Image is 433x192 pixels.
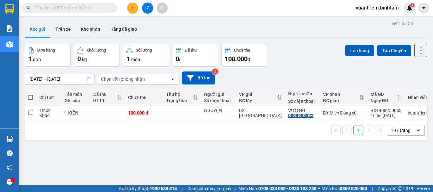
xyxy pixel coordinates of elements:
[160,6,164,10] span: aim
[37,48,55,53] div: Đơn hàng
[236,89,285,106] th: Toggle SortBy
[131,6,135,10] span: plus
[182,185,183,192] span: |
[204,92,233,97] div: Người gửi
[6,41,13,48] img: warehouse-icon
[345,45,374,56] button: Lên hàng
[142,3,153,14] button: file-add
[39,108,58,113] div: 1 món
[318,187,320,190] span: ⚪️
[288,113,313,118] div: 0898988822
[25,22,50,37] button: Kho gửi
[123,44,169,67] button: Số lượng1món
[411,3,413,7] span: 1
[87,48,106,53] div: Khối lượng
[65,110,87,115] div: 1 KIỆN
[418,3,429,14] button: caret-down
[136,48,152,53] div: Số lượng
[407,5,412,11] img: icon-new-feature
[398,186,402,191] span: copyright
[258,186,316,191] strong: 0708 023 035 - 0935 103 250
[377,45,411,56] button: Tạo Chuyến
[6,136,13,142] img: warehouse-icon
[105,22,142,37] button: Hàng đã giao
[90,89,125,106] th: Toggle SortBy
[166,98,193,103] div: Trạng thái
[340,186,367,191] strong: 0369 525 060
[93,98,117,103] div: HTTT
[323,110,364,115] div: BX Miền Đông cũ
[77,55,81,63] span: 0
[145,6,150,10] span: file-add
[26,6,31,10] span: search
[82,57,87,62] span: kg
[234,48,250,53] div: Chưa thu
[163,89,201,106] th: Toggle SortBy
[150,186,177,191] strong: 1900 633 818
[288,91,317,96] div: Người nhận
[101,76,145,82] div: Chọn văn phòng nhận
[7,150,13,156] span: question-circle
[182,71,215,84] button: Bộ lọc
[6,25,13,32] img: solution-icon
[225,55,248,63] span: 100.000
[248,57,250,62] span: đ
[392,20,413,27] div: ver 1.8.138
[172,44,218,67] button: Đã thu0đ
[221,44,267,67] button: Chưa thu100.000đ
[7,179,13,185] span: message
[39,95,58,100] div: Chi tiết
[371,92,397,97] div: Mã GD
[7,164,13,170] span: notification
[126,55,130,63] span: 1
[74,44,120,67] button: Khối lượng0kg
[212,68,218,75] sup: 2
[288,108,317,113] div: VƯƠNG
[351,4,404,12] span: xuantriem.binhtam
[323,98,359,103] div: ĐC giao
[166,92,193,97] div: Thu hộ
[157,3,168,14] button: aim
[372,185,373,192] span: |
[204,108,233,113] div: NGUYỆN
[323,92,359,97] div: VP nhận
[187,185,237,192] span: Cung cấp máy in - giấy in:
[93,92,117,97] div: Đã thu
[391,127,410,133] div: 10 / trang
[239,92,277,97] div: VP gửi
[410,3,415,7] sup: 1
[128,95,160,100] div: Chưa thu
[28,55,32,63] span: 1
[320,89,367,106] th: Toggle SortBy
[25,74,94,84] input: Select a date range.
[39,113,58,118] div: Khác
[179,57,182,62] span: đ
[119,185,177,192] span: Hỗ trợ kỹ thuật:
[239,98,277,103] div: ĐC lấy
[371,98,397,103] div: Ngày ĐH
[65,92,87,97] div: Tên món
[35,4,110,11] input: Tìm tên, số ĐT hoặc mã đơn
[65,98,87,103] div: Ghi chú
[33,57,41,62] span: đơn
[367,89,405,106] th: Toggle SortBy
[5,4,14,14] img: logo-vxr
[238,185,316,192] span: Miền Nam
[204,98,233,103] div: Số điện thoại
[128,110,160,115] div: 100.000 đ
[131,57,140,62] span: món
[239,108,282,118] div: BX [GEOGRAPHIC_DATA]
[421,5,427,11] span: caret-down
[50,22,76,37] button: Trên xe
[25,44,71,67] button: Đơn hàng1đơn
[76,22,105,37] button: Kho nhận
[321,185,367,192] span: Miền Bắc
[170,77,175,82] svg: open
[288,99,317,104] div: Số điện thoại
[127,3,138,14] button: plus
[371,108,402,113] div: BX1408250053
[371,113,402,118] div: 16:56 [DATE]
[176,55,179,63] span: 0
[353,126,363,135] button: 1
[185,48,197,53] div: Đã thu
